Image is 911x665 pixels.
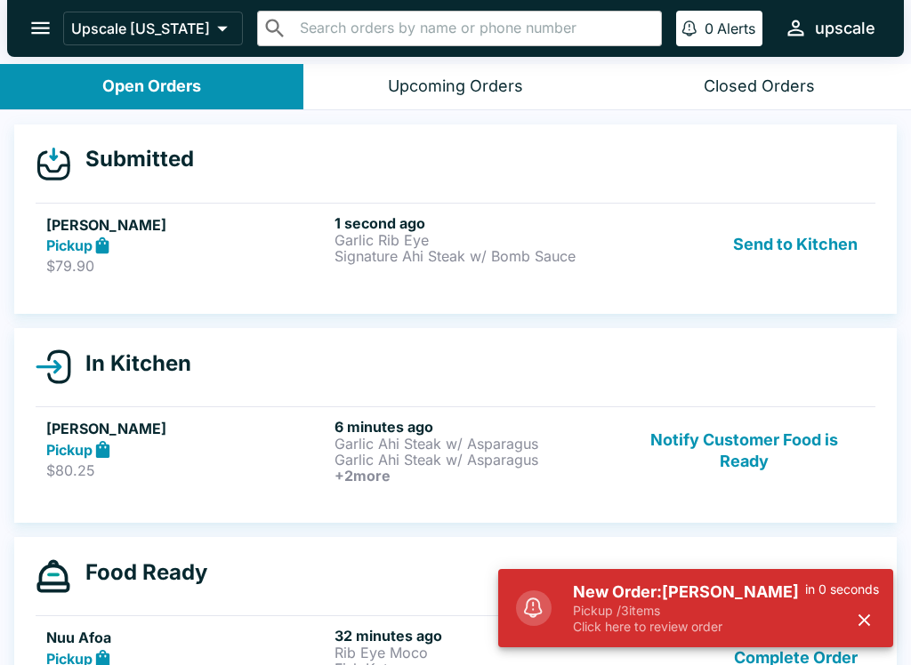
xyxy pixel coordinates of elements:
h6: 6 minutes ago [335,418,616,436]
button: upscale [777,9,883,47]
a: [PERSON_NAME]Pickup$80.256 minutes agoGarlic Ahi Steak w/ AsparagusGarlic Ahi Steak w/ Asparagus+... [36,406,875,494]
a: [PERSON_NAME]Pickup$79.901 second agoGarlic Rib EyeSignature Ahi Steak w/ Bomb SauceSend to Kitchen [36,203,875,286]
h5: New Order: [PERSON_NAME] [573,581,805,603]
p: 0 [705,20,713,37]
div: upscale [815,18,875,39]
p: Upscale [US_STATE] [71,20,210,37]
button: Send to Kitchen [726,214,865,276]
input: Search orders by name or phone number [294,16,654,41]
p: Alerts [717,20,755,37]
p: Pickup / 3 items [573,603,805,619]
h4: Submitted [71,146,194,172]
h5: [PERSON_NAME] [46,418,327,439]
div: Open Orders [102,76,201,97]
p: Garlic Ahi Steak w/ Asparagus [335,452,616,468]
p: Garlic Rib Eye [335,232,616,248]
p: Click here to review order [573,619,805,635]
p: Rib Eye Moco [335,645,616,661]
p: Signature Ahi Steak w/ Bomb Sauce [335,248,616,264]
button: Notify Customer Food is Ready [624,418,865,484]
p: $79.90 [46,257,327,275]
p: Garlic Ahi Steak w/ Asparagus [335,436,616,452]
div: Upcoming Orders [388,76,523,97]
h4: Food Ready [71,559,207,586]
strong: Pickup [46,236,93,254]
button: open drawer [18,5,63,51]
h5: [PERSON_NAME] [46,214,327,236]
strong: Pickup [46,441,93,459]
div: Closed Orders [704,76,815,97]
h6: + 2 more [335,468,616,484]
button: Upscale [US_STATE] [63,12,243,45]
p: $80.25 [46,461,327,479]
h4: In Kitchen [71,350,191,377]
h6: 1 second ago [335,214,616,232]
h6: 32 minutes ago [335,627,616,645]
p: in 0 seconds [805,581,879,597]
h5: Nuu Afoa [46,627,327,648]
